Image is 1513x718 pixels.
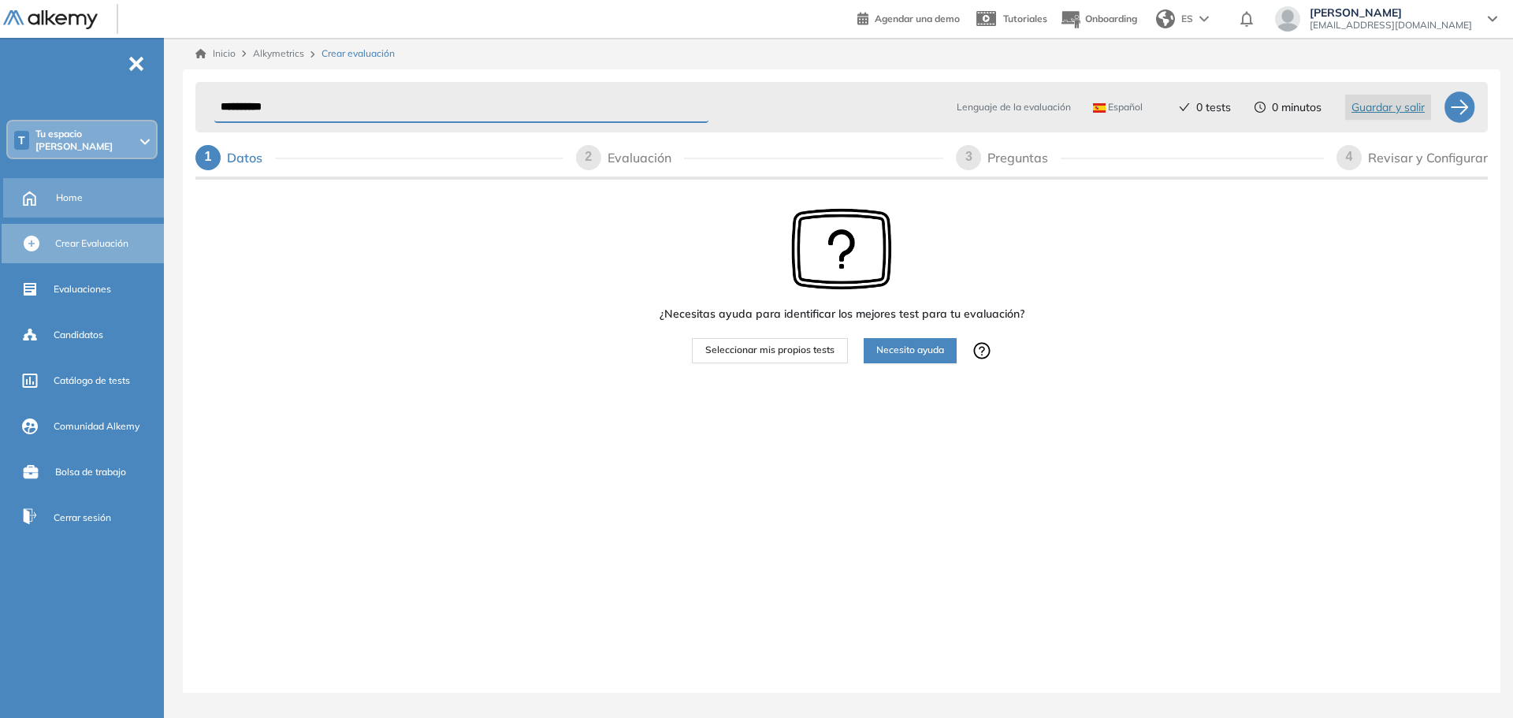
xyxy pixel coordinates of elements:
[18,134,25,147] span: T
[55,465,126,479] span: Bolsa de trabajo
[1272,99,1322,116] span: 0 minutos
[56,191,83,205] span: Home
[1434,642,1513,718] div: Widget de chat
[965,150,972,163] span: 3
[876,343,944,358] span: Necesito ayuda
[322,47,395,61] span: Crear evaluación
[957,100,1071,114] span: Lenguaje de la evaluación
[54,419,139,433] span: Comunidad Alkemy
[253,47,304,59] span: Alkymetrics
[1093,103,1106,113] img: ESP
[987,145,1061,170] div: Preguntas
[1434,642,1513,718] iframe: Chat Widget
[55,236,128,251] span: Crear Evaluación
[35,128,137,153] span: Tu espacio [PERSON_NAME]
[1196,99,1231,116] span: 0 tests
[1310,6,1472,19] span: [PERSON_NAME]
[195,47,236,61] a: Inicio
[585,150,592,163] span: 2
[576,145,944,170] div: 2Evaluación
[1199,16,1209,22] img: arrow
[692,338,848,363] button: Seleccionar mis propios tests
[1093,101,1143,113] span: Español
[875,13,960,24] span: Agendar una demo
[1255,102,1266,113] span: clock-circle
[54,511,111,525] span: Cerrar sesión
[1346,150,1353,163] span: 4
[1003,13,1047,24] span: Tutoriales
[3,10,98,30] img: Logo
[660,306,1024,322] span: ¿Necesitas ayuda para identificar los mejores test para tu evaluación?
[857,8,960,27] a: Agendar una demo
[1345,95,1431,120] button: Guardar y salir
[1060,2,1137,36] button: Onboarding
[608,145,684,170] div: Evaluación
[1368,145,1488,170] div: Revisar y Configurar
[54,328,103,342] span: Candidatos
[54,374,130,388] span: Catálogo de tests
[1085,13,1137,24] span: Onboarding
[1179,102,1190,113] span: check
[1336,145,1488,170] div: 4Revisar y Configurar
[864,338,957,363] button: Necesito ayuda
[1310,19,1472,32] span: [EMAIL_ADDRESS][DOMAIN_NAME]
[1351,99,1425,116] span: Guardar y salir
[956,145,1324,170] div: 3Preguntas
[205,150,212,163] span: 1
[705,343,835,358] span: Seleccionar mis propios tests
[1156,9,1175,28] img: world
[1181,12,1193,26] span: ES
[54,282,111,296] span: Evaluaciones
[195,145,563,170] div: 1Datos
[227,145,275,170] div: Datos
